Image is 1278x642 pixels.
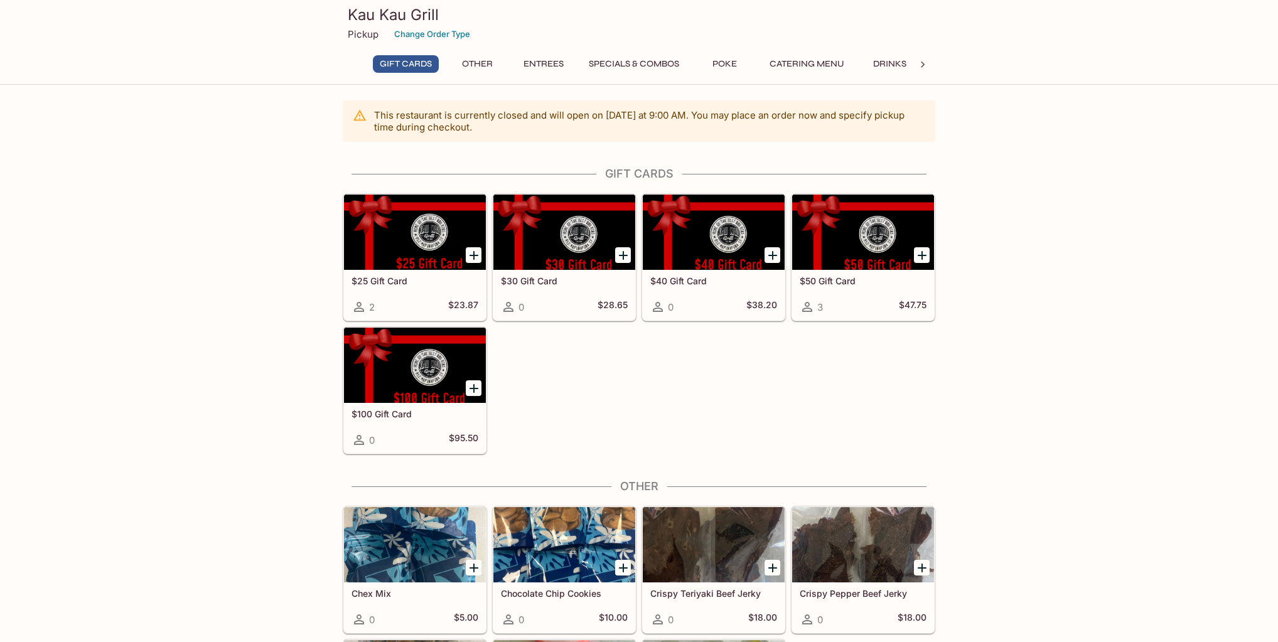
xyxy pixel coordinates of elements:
h5: $95.50 [449,432,478,447]
h5: $5.00 [454,612,478,627]
h5: $38.20 [746,299,777,314]
button: Add Crispy Teriyaki Beef Jerky [765,560,780,575]
h5: Crispy Pepper Beef Jerky [800,588,926,599]
button: Add Chex Mix [466,560,481,575]
button: Add $100 Gift Card [466,380,481,396]
button: Drinks [861,55,918,73]
div: $30 Gift Card [493,195,635,270]
button: Poke [696,55,753,73]
a: Crispy Teriyaki Beef Jerky0$18.00 [642,506,785,633]
div: $40 Gift Card [643,195,785,270]
h5: $18.00 [898,612,926,627]
h5: $47.75 [899,299,926,314]
h5: $50 Gift Card [800,276,926,286]
div: $100 Gift Card [344,328,486,403]
button: Add $50 Gift Card [914,247,930,263]
h5: $28.65 [598,299,628,314]
p: Pickup [348,28,379,40]
span: 0 [668,301,674,313]
a: Chocolate Chip Cookies0$10.00 [493,506,636,633]
h4: Other [343,479,935,493]
h5: Chex Mix [352,588,478,599]
span: 0 [817,614,823,626]
h5: Crispy Teriyaki Beef Jerky [650,588,777,599]
span: 2 [369,301,375,313]
h5: $30 Gift Card [501,276,628,286]
a: $30 Gift Card0$28.65 [493,194,636,321]
h5: $23.87 [448,299,478,314]
button: Add Chocolate Chip Cookies [615,560,631,575]
button: Gift Cards [373,55,439,73]
a: $50 Gift Card3$47.75 [792,194,935,321]
button: Change Order Type [389,24,476,44]
span: 0 [369,434,375,446]
button: Other [449,55,505,73]
div: $25 Gift Card [344,195,486,270]
p: This restaurant is currently closed and will open on [DATE] at 9:00 AM . You may place an order n... [374,109,925,133]
h5: Chocolate Chip Cookies [501,588,628,599]
a: $25 Gift Card2$23.87 [343,194,486,321]
a: Crispy Pepper Beef Jerky0$18.00 [792,506,935,633]
button: Add Crispy Pepper Beef Jerky [914,560,930,575]
div: Crispy Pepper Beef Jerky [792,507,934,582]
a: $40 Gift Card0$38.20 [642,194,785,321]
a: Chex Mix0$5.00 [343,506,486,633]
h5: $25 Gift Card [352,276,478,286]
span: 0 [668,614,674,626]
h3: Kau Kau Grill [348,5,930,24]
span: 0 [369,614,375,626]
button: Add $30 Gift Card [615,247,631,263]
button: Add $25 Gift Card [466,247,481,263]
h4: Gift Cards [343,167,935,181]
button: Catering Menu [763,55,851,73]
h5: $40 Gift Card [650,276,777,286]
div: Chocolate Chip Cookies [493,507,635,582]
span: 0 [518,614,524,626]
span: 3 [817,301,823,313]
h5: $18.00 [748,612,777,627]
span: 0 [518,301,524,313]
a: $100 Gift Card0$95.50 [343,327,486,454]
div: Crispy Teriyaki Beef Jerky [643,507,785,582]
div: $50 Gift Card [792,195,934,270]
button: Add $40 Gift Card [765,247,780,263]
button: Specials & Combos [582,55,686,73]
button: Entrees [515,55,572,73]
div: Chex Mix [344,507,486,582]
h5: $100 Gift Card [352,409,478,419]
h5: $10.00 [599,612,628,627]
